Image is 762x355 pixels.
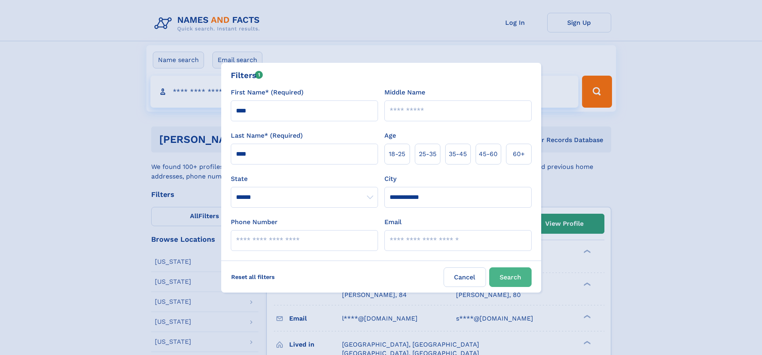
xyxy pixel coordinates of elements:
[489,267,532,287] button: Search
[384,88,425,97] label: Middle Name
[231,69,263,81] div: Filters
[231,88,304,97] label: First Name* (Required)
[513,149,525,159] span: 60+
[479,149,498,159] span: 45‑60
[226,267,280,287] label: Reset all filters
[231,217,278,227] label: Phone Number
[384,174,396,184] label: City
[231,174,378,184] label: State
[444,267,486,287] label: Cancel
[449,149,467,159] span: 35‑45
[419,149,436,159] span: 25‑35
[231,131,303,140] label: Last Name* (Required)
[389,149,405,159] span: 18‑25
[384,217,402,227] label: Email
[384,131,396,140] label: Age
